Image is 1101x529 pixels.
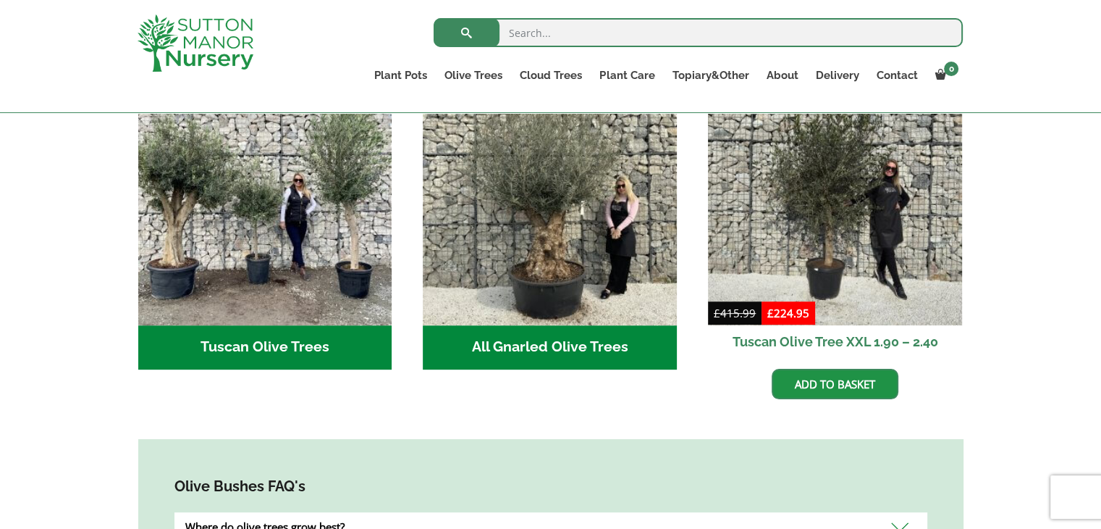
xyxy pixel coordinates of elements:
a: Delivery [806,65,867,86]
a: About [757,65,806,86]
bdi: 224.95 [767,306,809,320]
h2: All Gnarled Olive Trees [423,325,677,370]
img: logo [138,14,253,72]
span: £ [767,306,774,320]
a: Visit product category Tuscan Olive Trees [138,71,392,370]
a: Plant Pots [366,65,436,86]
span: 0 [944,62,958,76]
bdi: 415.99 [714,306,756,320]
a: Cloud Trees [511,65,591,86]
a: Plant Care [591,65,663,86]
a: Sale! Tuscan Olive Tree XXL 1.90 – 2.40 [708,71,962,358]
a: Topiary&Other [663,65,757,86]
img: All Gnarled Olive Trees [423,71,677,325]
h2: Tuscan Olive Tree XXL 1.90 – 2.40 [708,325,962,358]
span: £ [714,306,720,320]
img: Tuscan Olive Trees [138,71,392,325]
a: Add to basket: “Tuscan Olive Tree XXL 1.90 - 2.40” [772,369,898,399]
a: 0 [926,65,963,86]
a: Contact [867,65,926,86]
h2: Tuscan Olive Trees [138,325,392,370]
h4: Olive Bushes FAQ's [174,475,927,498]
img: Tuscan Olive Tree XXL 1.90 - 2.40 [708,71,962,325]
a: Visit product category All Gnarled Olive Trees [423,71,677,370]
a: Olive Trees [436,65,511,86]
input: Search... [434,18,963,47]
